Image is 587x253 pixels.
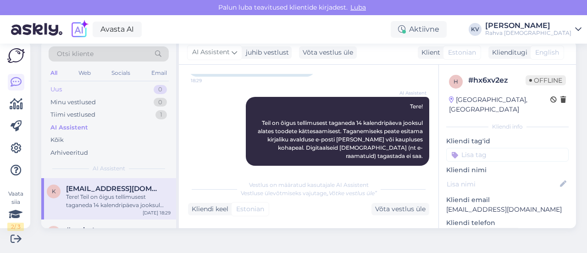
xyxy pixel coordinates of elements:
span: h [454,78,458,85]
p: Kliendi tag'id [446,136,569,146]
span: Estonian [448,48,476,57]
div: Tere! Teil on õigus tellimusest taganeda 14 kalendripäeva jooksul alates toodete kättesaamisest. ... [66,193,171,209]
div: Kõik [50,135,64,145]
div: Küsi telefoninumbrit [446,228,520,240]
div: All [49,67,59,79]
div: juhib vestlust [242,48,289,57]
input: Lisa nimi [447,179,558,189]
div: Võta vestlus üle [299,46,357,59]
div: Socials [110,67,132,79]
div: 1 [155,110,167,119]
p: Kliendi telefon [446,218,569,228]
span: 18:29 [392,166,426,173]
span: 18:29 [191,77,225,84]
p: [EMAIL_ADDRESS][DOMAIN_NAME] [446,205,569,214]
div: Arhiveeritud [50,148,88,157]
p: Kliendi email [446,195,569,205]
div: Võta vestlus üle [371,203,429,215]
div: Klienditugi [488,48,527,57]
span: Vestlus on määratud kasutajale AI Assistent [249,181,369,188]
p: Kliendi nimi [446,165,569,175]
span: AI Assistent [392,90,426,96]
div: AI Assistent [50,123,88,132]
i: „Võtke vestlus üle” [327,190,377,197]
span: Tere! Teil on õigus tellimusest taganeda 14 kalendripäeva jooksul alates toodete kättesaamisest. ... [258,103,424,159]
div: Aktiivne [391,21,447,38]
div: 2 / 3 [7,223,24,231]
div: Klient [418,48,440,57]
div: [DATE] 18:29 [143,209,171,216]
a: Avasta AI [93,22,142,37]
div: 0 [154,85,167,94]
div: [PERSON_NAME] [485,22,571,29]
span: Vestluse ülevõtmiseks vajutage [241,190,377,197]
span: Otsi kliente [57,49,94,59]
span: Kaisaellisaar@gmail.com [66,185,161,193]
div: Email [150,67,169,79]
div: # hx6xv2ez [468,75,526,86]
a: [PERSON_NAME]Rahva [DEMOGRAPHIC_DATA] [485,22,581,37]
div: 0 [154,98,167,107]
span: Luba [348,3,369,11]
div: Tiimi vestlused [50,110,95,119]
div: Rahva [DEMOGRAPHIC_DATA] [485,29,571,37]
img: Askly Logo [7,48,25,63]
span: Offline [526,75,566,85]
div: Kliendi info [446,123,569,131]
div: [GEOGRAPHIC_DATA], [GEOGRAPHIC_DATA] [449,95,550,114]
span: K [52,188,56,195]
span: English [535,48,559,57]
span: AI Assistent [93,164,125,173]
input: Lisa tag [446,148,569,162]
div: Web [77,67,93,79]
img: explore-ai [70,20,89,39]
div: KV [469,23,482,36]
span: #ysckotyo [66,226,103,234]
span: Estonian [236,204,264,214]
div: Minu vestlused [50,98,96,107]
span: AI Assistent [192,47,230,57]
div: Kliendi keel [188,204,228,214]
div: Vaata siia [7,190,24,231]
div: Uus [50,85,62,94]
